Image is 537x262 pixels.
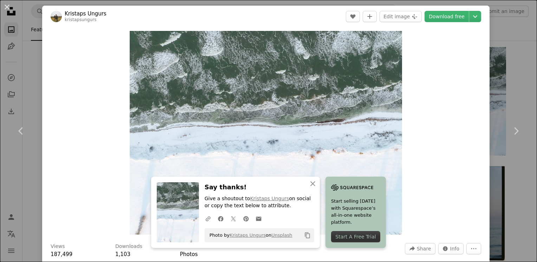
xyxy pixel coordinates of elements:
[227,211,240,225] a: Share on Twitter
[51,251,72,257] span: 187,499
[271,232,292,238] a: Unsplash
[51,11,62,22] img: Go to Kristaps Ungurs's profile
[346,11,360,22] button: Like
[51,243,65,250] h3: Views
[130,31,402,235] button: Zoom in on this image
[250,196,289,201] a: Kristaps Ungurs
[240,211,252,225] a: Share on Pinterest
[469,11,481,22] button: Choose download size
[65,17,97,22] a: kristapsungurs
[425,11,469,22] a: Download free
[130,31,402,235] img: Snow covered landscape with frozen water
[450,243,460,254] span: Info
[363,11,377,22] button: Add to Collection
[380,11,422,22] button: Edit image
[405,243,435,254] button: Share this image
[495,97,537,165] a: Next
[252,211,265,225] a: Share over email
[205,195,314,209] p: Give a shoutout to on social or copy the text below to attribute.
[214,211,227,225] a: Share on Facebook
[331,231,380,242] div: Start A Free Trial
[331,182,373,193] img: file-1705255347840-230a6ab5bca9image
[205,182,314,192] h3: Say thanks!
[438,243,464,254] button: Stats about this image
[325,177,386,248] a: Start selling [DATE] with Squarespace’s all-in-one website platform.Start A Free Trial
[115,243,142,250] h3: Downloads
[206,230,292,241] span: Photo by on
[115,251,130,257] span: 1,103
[302,229,313,241] button: Copy to clipboard
[466,243,481,254] button: More Actions
[417,243,431,254] span: Share
[229,232,266,238] a: Kristaps Ungurs
[65,10,106,17] a: Kristaps Ungurs
[331,198,380,226] span: Start selling [DATE] with Squarespace’s all-in-one website platform.
[180,251,198,257] a: Photos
